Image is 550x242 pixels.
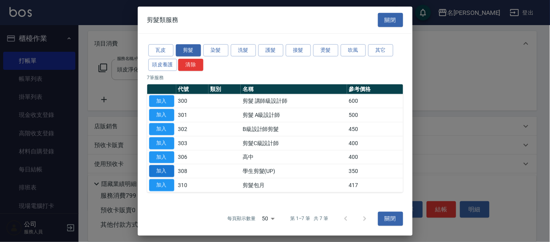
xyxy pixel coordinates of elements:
button: 染髮 [203,44,228,56]
td: 剪髮C級設計師 [241,136,347,150]
button: 關閉 [378,211,403,226]
span: 剪髮類服務 [147,16,179,24]
button: 頭皮養護 [148,59,177,71]
button: 其它 [368,44,393,56]
button: 清除 [178,59,203,71]
td: 302 [176,122,208,136]
button: 加入 [149,151,174,163]
th: 名稱 [241,84,347,94]
button: 吹風 [341,44,366,56]
td: 剪髮 講師級設計師 [241,94,347,108]
button: 加入 [149,137,174,149]
button: 洗髮 [231,44,256,56]
td: 350 [347,164,403,178]
button: 燙髮 [313,44,338,56]
td: 高中 [241,150,347,164]
th: 類別 [208,84,241,94]
button: 剪髮 [176,44,201,56]
button: 加入 [149,123,174,135]
td: 剪髮包月 [241,178,347,192]
td: 學生剪髮(UP) [241,164,347,178]
button: 護髮 [258,44,283,56]
td: 417 [347,178,403,192]
td: 400 [347,136,403,150]
button: 加入 [149,95,174,107]
td: 306 [176,150,208,164]
button: 瓦皮 [148,44,174,56]
th: 參考價格 [347,84,403,94]
button: 加入 [149,165,174,177]
td: 303 [176,136,208,150]
td: 310 [176,178,208,192]
div: 50 [259,208,278,229]
button: 關閉 [378,13,403,27]
button: 加入 [149,179,174,191]
td: 308 [176,164,208,178]
button: 接髮 [286,44,311,56]
p: 7 筆服務 [147,74,403,81]
p: 每頁顯示數量 [227,215,256,222]
td: 301 [176,108,208,122]
th: 代號 [176,84,208,94]
td: 剪髮 A級設計師 [241,108,347,122]
p: 第 1–7 筆 共 7 筆 [290,215,328,222]
td: 450 [347,122,403,136]
td: 500 [347,108,403,122]
td: B級設計師剪髮 [241,122,347,136]
td: 300 [176,94,208,108]
td: 600 [347,94,403,108]
td: 400 [347,150,403,164]
button: 加入 [149,109,174,121]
